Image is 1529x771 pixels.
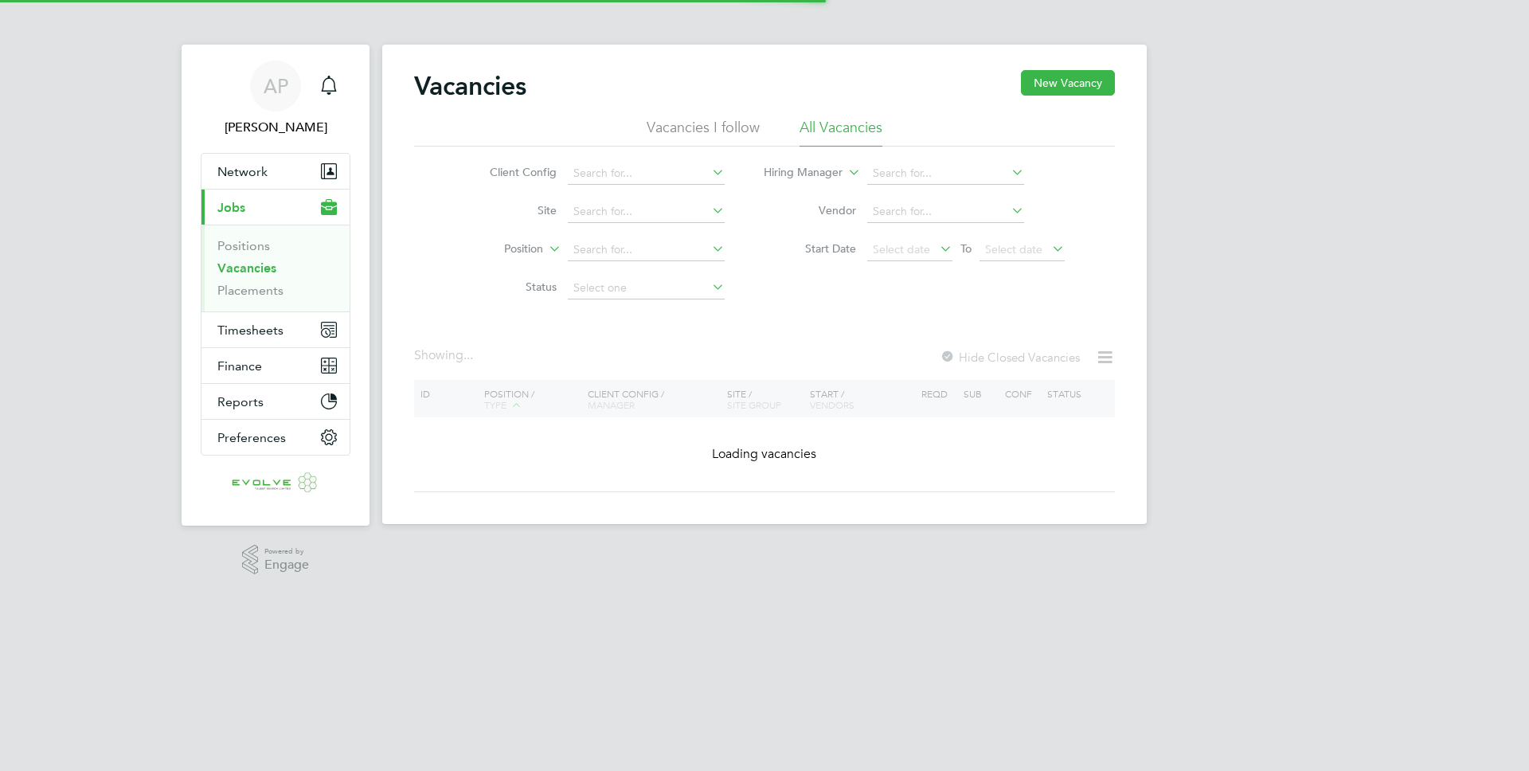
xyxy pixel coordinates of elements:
[201,154,350,189] button: Network
[800,118,882,147] li: All Vacancies
[985,242,1042,256] span: Select date
[568,277,725,299] input: Select one
[217,323,284,338] span: Timesheets
[873,242,930,256] span: Select date
[217,200,245,215] span: Jobs
[867,162,1024,185] input: Search for...
[217,430,286,445] span: Preferences
[465,280,557,294] label: Status
[217,394,264,409] span: Reports
[940,350,1080,365] label: Hide Closed Vacancies
[201,61,350,137] a: AP[PERSON_NAME]
[764,203,856,217] label: Vendor
[264,545,309,558] span: Powered by
[751,165,843,181] label: Hiring Manager
[217,164,268,179] span: Network
[201,420,350,455] button: Preferences
[867,201,1024,223] input: Search for...
[217,283,284,298] a: Placements
[201,190,350,225] button: Jobs
[647,118,760,147] li: Vacancies I follow
[568,239,725,261] input: Search for...
[201,118,350,137] span: Anthony Perrin
[201,384,350,419] button: Reports
[264,558,309,572] span: Engage
[232,472,319,497] img: evolve-talent-logo-retina.png
[956,238,976,259] span: To
[201,312,350,347] button: Timesheets
[452,241,543,257] label: Position
[242,545,310,575] a: Powered byEngage
[463,347,473,363] span: ...
[568,162,725,185] input: Search for...
[182,45,370,526] nav: Main navigation
[201,225,350,311] div: Jobs
[465,165,557,179] label: Client Config
[201,472,350,497] a: Go to home page
[1021,70,1115,96] button: New Vacancy
[764,241,856,256] label: Start Date
[568,201,725,223] input: Search for...
[201,348,350,383] button: Finance
[414,347,476,364] div: Showing
[217,358,262,374] span: Finance
[465,203,557,217] label: Site
[264,76,288,96] span: AP
[414,70,526,102] h2: Vacancies
[217,238,270,253] a: Positions
[217,260,276,276] a: Vacancies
